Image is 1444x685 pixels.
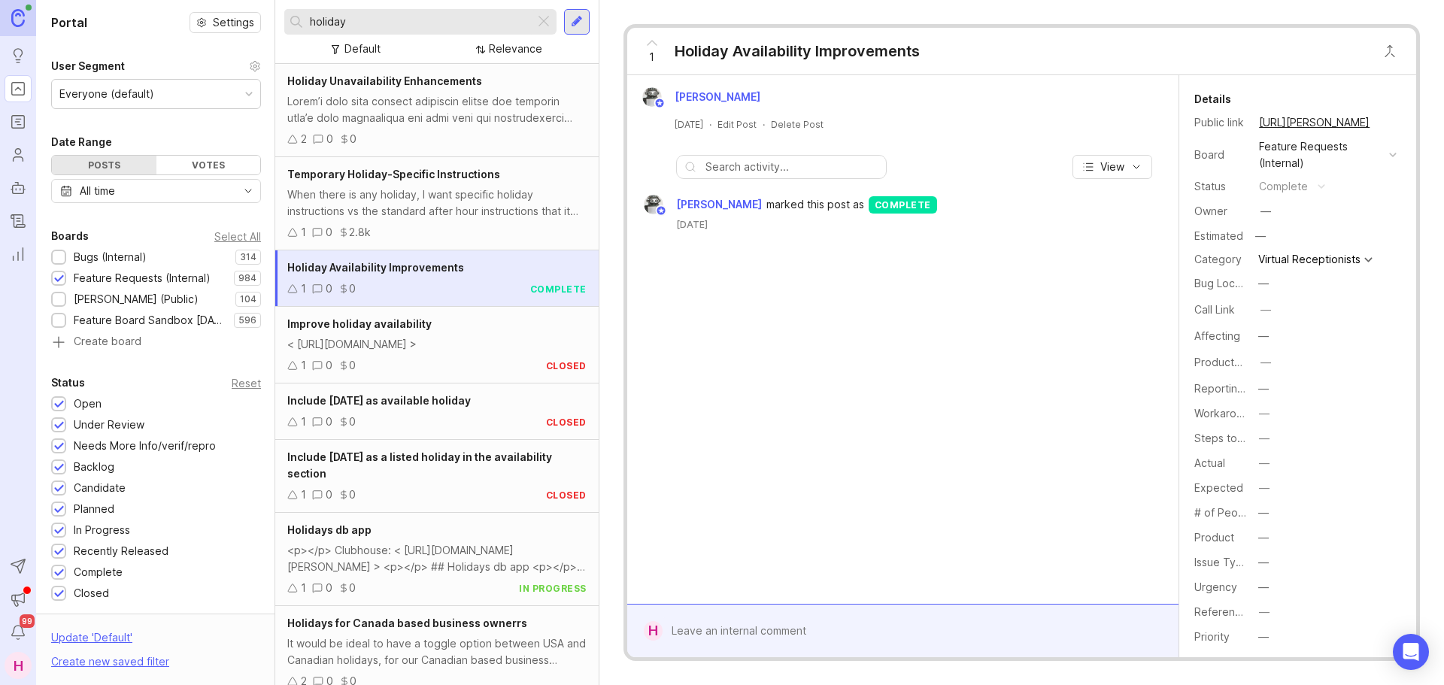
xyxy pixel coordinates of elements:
div: — [1259,604,1270,620]
button: H [5,652,32,679]
a: Ideas [5,42,32,69]
div: — [1259,405,1270,422]
div: 0 [326,224,332,241]
div: — [1259,455,1270,471]
a: Holidays db app<p></p> Clubhouse: < [URL][DOMAIN_NAME][PERSON_NAME] > <p></p> ## Holidays db app ... [275,513,599,606]
input: Search... [310,14,529,30]
button: Close button [1375,36,1405,66]
div: Reset [232,379,261,387]
label: Reference(s) [1194,605,1261,618]
div: Details [1194,90,1231,108]
div: 0 [326,580,332,596]
a: Holiday Unavailability EnhancementsLorem’i dolo sita consect adipiscin elitse doe temporin utla’e... [275,64,599,157]
a: Justin Maxwell[PERSON_NAME] [635,195,766,214]
div: Relevance [489,41,542,57]
div: 1 [301,580,306,596]
a: Reporting [5,241,32,268]
div: — [1259,430,1270,447]
h1: Portal [51,14,87,32]
a: Justin Maxwell[PERSON_NAME] [633,87,772,107]
div: 0 [326,414,332,430]
img: Canny Home [11,9,25,26]
div: Open Intercom Messenger [1393,634,1429,670]
label: Issue Type [1194,556,1249,568]
div: complete [869,196,937,214]
span: Include [DATE] as available holiday [287,394,471,407]
div: 0 [349,580,356,596]
label: Call Link [1194,303,1235,316]
a: [DATE] [675,118,703,131]
button: Steps to Reproduce [1254,429,1274,448]
div: 0 [326,280,332,297]
time: [DATE] [675,119,703,130]
div: Bugs (Internal) [74,249,147,265]
div: [PERSON_NAME] (Public) [74,291,199,308]
span: [PERSON_NAME] [676,196,762,213]
div: Update ' Default ' [51,629,132,653]
div: 0 [349,357,356,374]
button: ProductboardID [1256,353,1276,372]
div: — [1260,302,1271,318]
label: Workaround [1194,407,1255,420]
button: Actual [1254,453,1274,473]
label: ProductboardID [1194,356,1274,368]
div: Boards [51,227,89,245]
div: User Segment [51,57,125,75]
div: 0 [326,131,333,147]
div: · [763,118,765,131]
div: — [1258,629,1269,645]
label: # of People Affected [1194,506,1301,519]
div: Closed [74,585,109,602]
div: When there is any holiday, I want specific holiday instructions vs the standard after hour instru... [287,186,587,220]
div: Public link [1194,114,1247,131]
span: Settings [213,15,254,30]
div: Feature Requests (Internal) [1259,138,1383,171]
div: Status [1194,178,1247,195]
div: 2 [301,131,307,147]
div: Open [74,396,102,412]
button: Send to Autopilot [5,553,32,580]
span: View [1100,159,1124,174]
img: member badge [655,205,666,217]
div: Needs More Info/verif/repro [74,438,216,454]
span: Holidays for Canada based business ownerrs [287,617,527,629]
button: Settings [190,12,261,33]
div: Everyone (default) [59,86,154,102]
div: Planned [74,501,114,517]
label: Reporting Team [1194,382,1275,395]
span: marked this post as [766,196,864,213]
div: H [644,621,663,641]
div: closed [546,416,587,429]
time: [DATE] [676,218,1147,231]
div: Edit Post [717,118,757,131]
a: Include [DATE] as a listed holiday in the availability section100closed [275,440,599,513]
div: Virtual Receptionists [1258,254,1361,265]
div: All time [80,183,115,199]
span: [PERSON_NAME] [675,90,760,103]
div: Recently Released [74,543,168,559]
div: 0 [326,357,332,374]
span: Holidays db app [287,523,372,536]
div: < [URL][DOMAIN_NAME] > [287,336,587,353]
button: Workaround [1254,404,1274,423]
label: Steps to Reproduce [1194,432,1297,444]
div: 1 [301,280,306,297]
input: Search activity... [705,159,878,175]
div: Votes [156,156,261,174]
button: Reference(s) [1254,602,1274,622]
a: Improve holiday availability< [URL][DOMAIN_NAME] >100closed [275,307,599,383]
div: Backlog [74,459,114,475]
span: Improve holiday availability [287,317,432,330]
a: Autopilot [5,174,32,202]
a: Create board [51,336,261,350]
div: 1 [301,486,306,503]
div: 0 [349,486,356,503]
label: Actual [1194,456,1225,469]
div: 1 [301,224,306,241]
div: 1 [301,357,306,374]
div: Owner [1194,203,1247,220]
span: 99 [20,614,35,628]
div: Delete Post [771,118,824,131]
div: closed [546,359,587,372]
